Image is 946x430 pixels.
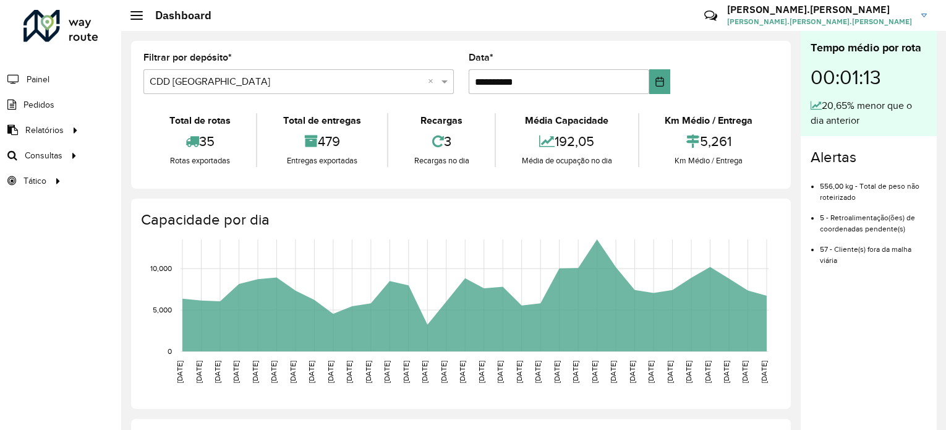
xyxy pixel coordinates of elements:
h4: Capacidade por dia [141,211,778,229]
li: 57 - Cliente(s) fora da malha viária [820,234,927,266]
text: [DATE] [289,361,297,383]
div: 479 [260,128,383,155]
text: [DATE] [195,361,203,383]
text: [DATE] [307,361,315,383]
div: Recargas no dia [391,155,492,167]
div: Km Médio / Entrega [642,113,775,128]
text: [DATE] [628,361,636,383]
label: Data [469,50,493,65]
text: [DATE] [760,361,768,383]
span: Relatórios [25,124,64,137]
text: [DATE] [326,361,335,383]
text: [DATE] [383,361,391,383]
text: [DATE] [647,361,655,383]
text: [DATE] [213,361,221,383]
text: [DATE] [534,361,542,383]
div: Entregas exportadas [260,155,383,167]
text: [DATE] [571,361,579,383]
text: [DATE] [496,361,504,383]
text: 0 [168,347,172,355]
text: [DATE] [477,361,485,383]
div: Média Capacidade [499,113,634,128]
a: Contato Rápido [697,2,724,29]
span: Clear all [428,74,438,89]
h2: Dashboard [143,9,211,22]
text: 10,000 [150,264,172,272]
label: Filtrar por depósito [143,50,232,65]
div: 20,65% menor que o dia anterior [811,98,927,128]
text: [DATE] [666,361,674,383]
text: [DATE] [609,361,617,383]
h3: [PERSON_NAME].[PERSON_NAME] [727,4,912,15]
text: [DATE] [590,361,599,383]
text: [DATE] [440,361,448,383]
text: [DATE] [458,361,466,383]
div: Total de rotas [147,113,253,128]
text: [DATE] [420,361,428,383]
button: Choose Date [649,69,670,94]
span: Pedidos [23,98,54,111]
text: [DATE] [232,361,240,383]
text: [DATE] [722,361,730,383]
span: [PERSON_NAME].[PERSON_NAME].[PERSON_NAME] [727,16,912,27]
text: [DATE] [402,361,410,383]
div: Total de entregas [260,113,383,128]
text: [DATE] [684,361,692,383]
text: [DATE] [251,361,259,383]
text: [DATE] [364,361,372,383]
text: [DATE] [345,361,353,383]
text: [DATE] [515,361,523,383]
div: 00:01:13 [811,56,927,98]
div: Recargas [391,113,492,128]
div: Rotas exportadas [147,155,253,167]
h4: Alertas [811,148,927,166]
text: [DATE] [553,361,561,383]
span: Consultas [25,149,62,162]
text: [DATE] [741,361,749,383]
div: 3 [391,128,492,155]
text: [DATE] [270,361,278,383]
div: 35 [147,128,253,155]
li: 5 - Retroalimentação(ões) de coordenadas pendente(s) [820,203,927,234]
div: 5,261 [642,128,775,155]
li: 556,00 kg - Total de peso não roteirizado [820,171,927,203]
div: Tempo médio por rota [811,40,927,56]
text: [DATE] [704,361,712,383]
div: 192,05 [499,128,634,155]
div: Média de ocupação no dia [499,155,634,167]
span: Painel [27,73,49,86]
text: [DATE] [176,361,184,383]
div: Km Médio / Entrega [642,155,775,167]
span: Tático [23,174,46,187]
text: 5,000 [153,306,172,314]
